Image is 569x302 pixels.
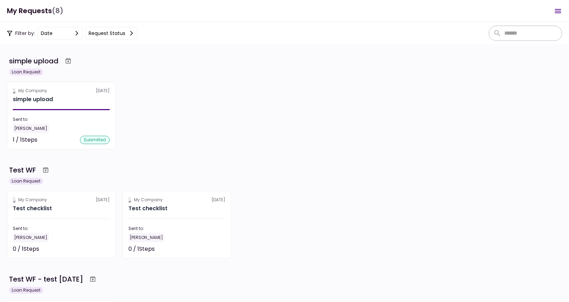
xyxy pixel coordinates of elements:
div: Filter by: [7,27,137,39]
div: [PERSON_NAME] [13,124,49,133]
div: Sent to: [13,225,110,232]
button: Archive workflow [87,273,99,285]
h2: simple upload [13,95,53,104]
div: Not started [194,245,225,253]
div: My Company [134,197,163,203]
div: My Company [18,197,47,203]
div: date [41,29,53,37]
button: Open menu [550,3,566,19]
div: Test WF [9,165,36,175]
div: [PERSON_NAME] [128,233,164,242]
div: [PERSON_NAME] [13,233,49,242]
h2: Test checklist [128,204,168,213]
div: [DATE] [13,88,110,94]
button: Archive workflow [39,164,52,176]
button: Archive workflow [62,55,74,67]
div: 0 / 1 Steps [13,245,39,253]
div: Test WF - test [DATE] [9,274,83,284]
div: Loan Request [9,69,43,75]
div: My Company [18,88,47,94]
div: Loan Request [9,178,43,185]
div: [DATE] [128,197,225,203]
span: (8) [52,4,63,18]
div: 0 / 1 Steps [128,245,155,253]
div: [DATE] [13,197,110,203]
img: Partner logo [13,197,16,203]
div: 1 / 1 Steps [13,136,37,144]
div: Not started [79,245,110,253]
div: Sent to: [128,225,225,232]
img: Partner logo [13,88,16,94]
button: Request status [85,27,137,39]
div: Loan Request [9,287,43,294]
img: Partner logo [128,197,131,203]
div: submitted [80,136,110,144]
h1: My Requests [7,4,63,18]
div: Sent to: [13,116,110,123]
h2: Test checklist [13,204,52,213]
div: simple upload [9,56,58,66]
button: date [38,27,83,39]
